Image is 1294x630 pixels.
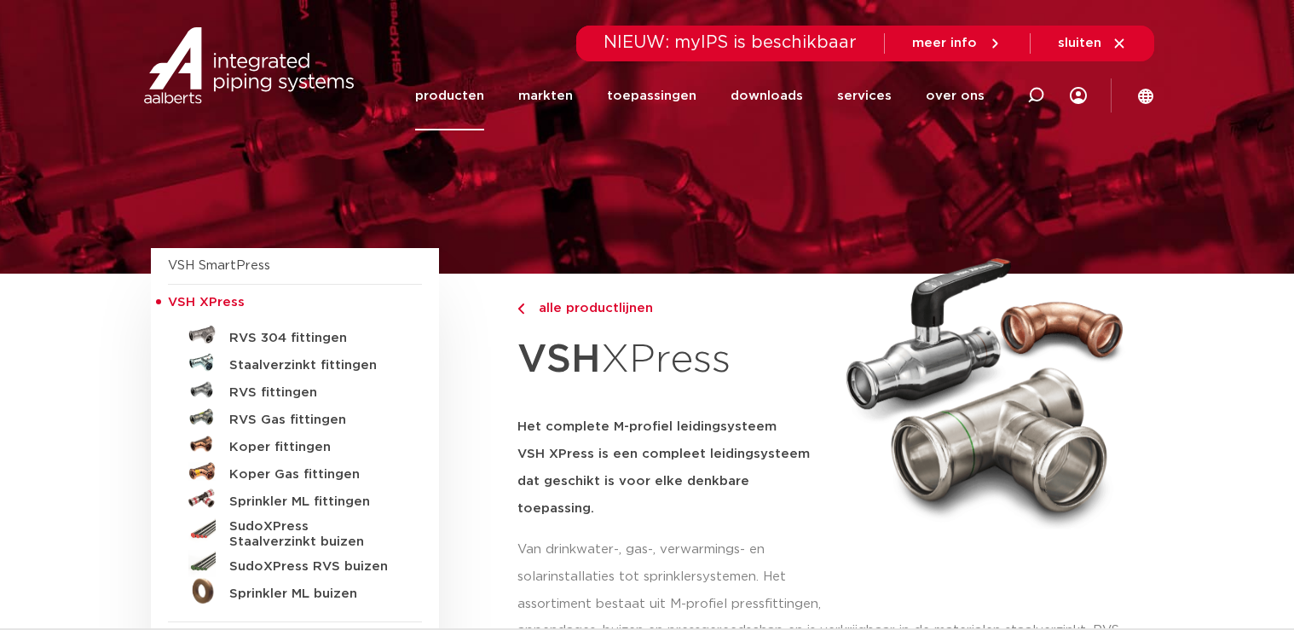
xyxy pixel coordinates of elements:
[517,298,826,319] a: alle productlijnen
[168,349,422,376] a: Staalverzinkt fittingen
[168,376,422,403] a: RVS fittingen
[1070,61,1087,130] div: my IPS
[607,61,696,130] a: toepassingen
[168,296,245,309] span: VSH XPress
[926,61,985,130] a: over ons
[731,61,803,130] a: downloads
[912,36,1002,51] a: meer info
[229,358,398,373] h5: Staalverzinkt fittingen
[229,467,398,483] h5: Koper Gas fittingen
[229,519,398,550] h5: SudoXPress Staalverzinkt buizen
[229,413,398,428] h5: RVS Gas fittingen
[604,34,857,51] span: NIEUW: myIPS is beschikbaar
[168,577,422,604] a: Sprinkler ML buizen
[415,61,484,130] a: producten
[168,550,422,577] a: SudoXPress RVS buizen
[168,403,422,431] a: RVS Gas fittingen
[1058,37,1101,49] span: sluiten
[529,302,653,315] span: alle productlijnen
[168,458,422,485] a: Koper Gas fittingen
[517,303,524,315] img: chevron-right.svg
[517,327,826,393] h1: XPress
[229,385,398,401] h5: RVS fittingen
[229,559,398,575] h5: SudoXPress RVS buizen
[517,536,826,618] p: Van drinkwater-, gas-, verwarmings- en solarinstallaties tot sprinklersystemen. Het assortiment b...
[229,494,398,510] h5: Sprinkler ML fittingen
[415,61,985,130] nav: Menu
[837,61,892,130] a: services
[168,259,270,272] a: VSH SmartPress
[1058,36,1127,51] a: sluiten
[168,485,422,512] a: Sprinkler ML fittingen
[168,512,422,550] a: SudoXPress Staalverzinkt buizen
[517,340,601,379] strong: VSH
[168,431,422,458] a: Koper fittingen
[229,587,398,602] h5: Sprinkler ML buizen
[229,331,398,346] h5: RVS 304 fittingen
[168,321,422,349] a: RVS 304 fittingen
[517,413,826,523] h5: Het complete M-profiel leidingsysteem VSH XPress is een compleet leidingsysteem dat geschikt is v...
[912,37,977,49] span: meer info
[229,440,398,455] h5: Koper fittingen
[518,61,573,130] a: markten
